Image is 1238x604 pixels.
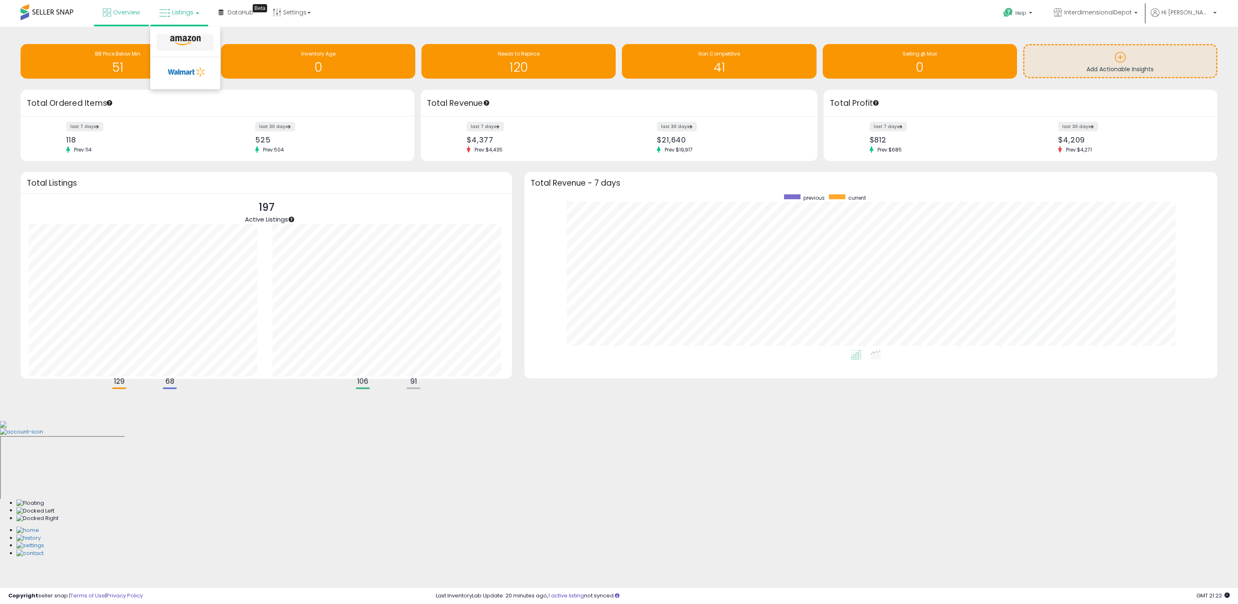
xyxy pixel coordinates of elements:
[622,44,816,79] a: Non Competitive 41
[421,44,616,79] a: Needs to Reprice 120
[253,4,267,12] div: Tooltip anchor
[470,146,507,153] span: Prev: $4,435
[903,50,937,57] span: Selling @ Max
[870,122,907,131] label: last 7 days
[1003,7,1013,18] i: Get Help
[16,515,58,522] img: Docked Right
[66,135,211,144] div: 118
[803,194,825,201] span: previous
[827,61,1013,74] h1: 0
[426,61,612,74] h1: 120
[873,146,906,153] span: Prev: $685
[657,122,697,131] label: last 30 days
[467,122,504,131] label: last 7 days
[1161,8,1211,16] span: Hi [PERSON_NAME]
[16,534,41,542] img: History
[25,61,211,74] h1: 51
[95,50,140,57] span: BB Price Below Min
[66,122,103,131] label: last 7 days
[427,98,811,109] h3: Total Revenue
[531,180,1211,186] h3: Total Revenue - 7 days
[165,376,175,386] b: 68
[357,376,368,386] b: 106
[657,135,803,144] div: $21,640
[830,98,1211,109] h3: Total Profit
[467,135,613,144] div: $4,377
[410,376,417,386] b: 91
[483,99,490,107] div: Tooltip anchor
[106,99,113,107] div: Tooltip anchor
[823,44,1017,79] a: Selling @ Max 0
[1058,122,1098,131] label: last 30 days
[21,44,215,79] a: BB Price Below Min 51
[1087,65,1154,73] span: Add Actionable Insights
[16,550,44,557] img: Contact
[1064,8,1132,16] span: InterdimensionalDepot
[16,499,44,507] img: Floating
[172,8,193,16] span: Listings
[1151,8,1217,27] a: Hi [PERSON_NAME]
[872,99,880,107] div: Tooltip anchor
[16,542,44,550] img: Settings
[301,50,335,57] span: Inventory Age
[245,215,288,224] span: Active Listings
[225,61,411,74] h1: 0
[113,8,140,16] span: Overview
[27,180,506,186] h3: Total Listings
[698,50,740,57] span: Non Competitive
[245,200,288,215] p: 197
[259,146,288,153] span: Prev: 504
[1015,9,1026,16] span: Help
[228,8,254,16] span: DataHub
[114,376,125,386] b: 129
[16,527,39,534] img: Home
[626,61,812,74] h1: 41
[870,135,1015,144] div: $812
[661,146,697,153] span: Prev: $19,917
[221,44,415,79] a: Inventory Age 0
[288,216,295,223] div: Tooltip anchor
[1058,135,1203,144] div: $4,209
[255,135,400,144] div: 525
[498,50,540,57] span: Needs to Reprice
[1062,146,1096,153] span: Prev: $4,271
[848,194,866,201] span: current
[70,146,96,153] span: Prev: 114
[27,98,408,109] h3: Total Ordered Items
[16,507,54,515] img: Docked Left
[997,1,1040,27] a: Help
[255,122,295,131] label: last 30 days
[1024,45,1216,77] a: Add Actionable Insights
